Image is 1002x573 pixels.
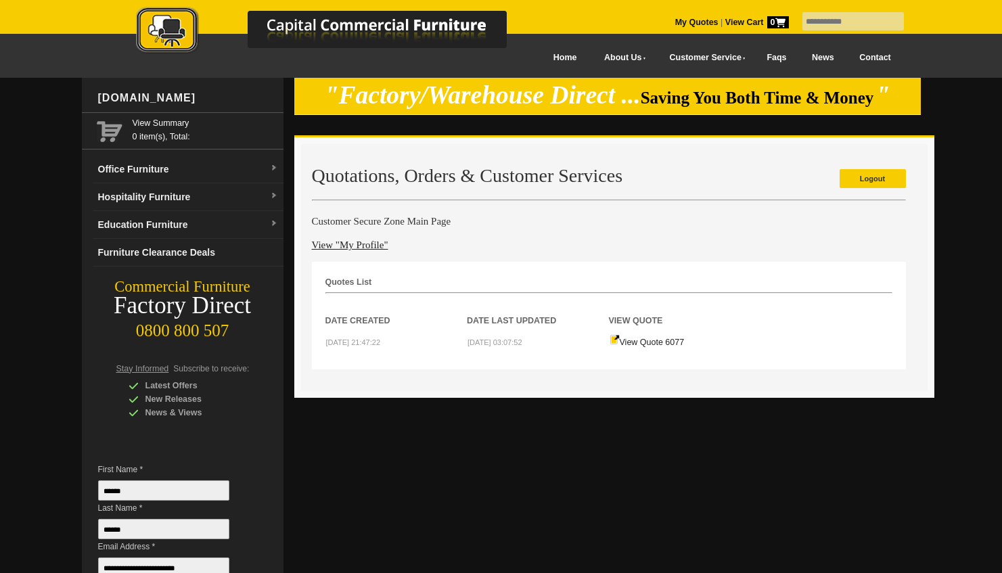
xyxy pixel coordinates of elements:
span: Subscribe to receive: [173,364,249,373]
strong: View Cart [725,18,789,27]
div: News & Views [129,406,257,419]
a: Hospitality Furnituredropdown [93,183,283,211]
input: Last Name * [98,519,229,539]
img: dropdown [270,220,278,228]
a: View Quote 6077 [610,338,685,347]
th: Date Last Updated [467,294,609,327]
a: My Quotes [675,18,719,27]
a: View "My Profile" [312,239,388,250]
h2: Quotations, Orders & Customer Services [312,166,906,186]
div: Commercial Furniture [82,277,283,296]
span: Email Address * [98,540,250,553]
span: First Name * [98,463,250,476]
img: Quote-icon [610,334,620,345]
a: Education Furnituredropdown [93,211,283,239]
a: Contact [846,43,903,73]
a: Office Furnituredropdown [93,156,283,183]
small: [DATE] 21:47:22 [326,338,381,346]
div: New Releases [129,392,257,406]
a: View Summary [133,116,278,130]
div: Factory Direct [82,296,283,315]
span: Saving You Both Time & Money [641,89,874,107]
a: News [799,43,846,73]
th: Date Created [325,294,468,327]
img: Capital Commercial Furniture Logo [99,7,572,56]
a: Customer Service [654,43,754,73]
span: 0 [767,16,789,28]
img: dropdown [270,192,278,200]
h4: Customer Secure Zone Main Page [312,214,906,228]
div: 0800 800 507 [82,315,283,340]
small: [DATE] 03:07:52 [468,338,522,346]
th: View Quote [609,294,751,327]
span: Last Name * [98,501,250,515]
em: " [876,81,890,109]
a: View Cart0 [723,18,788,27]
div: [DOMAIN_NAME] [93,78,283,118]
span: 0 item(s), Total: [133,116,278,141]
em: "Factory/Warehouse Direct ... [325,81,641,109]
a: Faqs [754,43,800,73]
div: Latest Offers [129,379,257,392]
span: Stay Informed [116,364,169,373]
input: First Name * [98,480,229,501]
strong: Quotes List [325,277,372,287]
a: About Us [589,43,654,73]
img: dropdown [270,164,278,173]
a: Furniture Clearance Deals [93,239,283,267]
a: Logout [840,169,906,188]
a: Capital Commercial Furniture Logo [99,7,572,60]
